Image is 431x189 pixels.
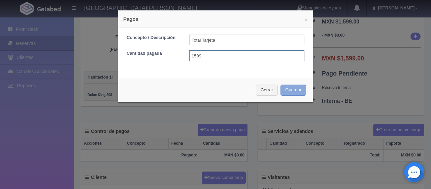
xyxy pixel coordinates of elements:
button: × [305,17,308,22]
label: Concepto / Descripción [122,35,184,41]
h4: Pagos [123,15,308,22]
button: Cerrar [256,85,278,96]
button: Guardar [280,85,306,96]
label: Cantidad pagada [122,50,184,57]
